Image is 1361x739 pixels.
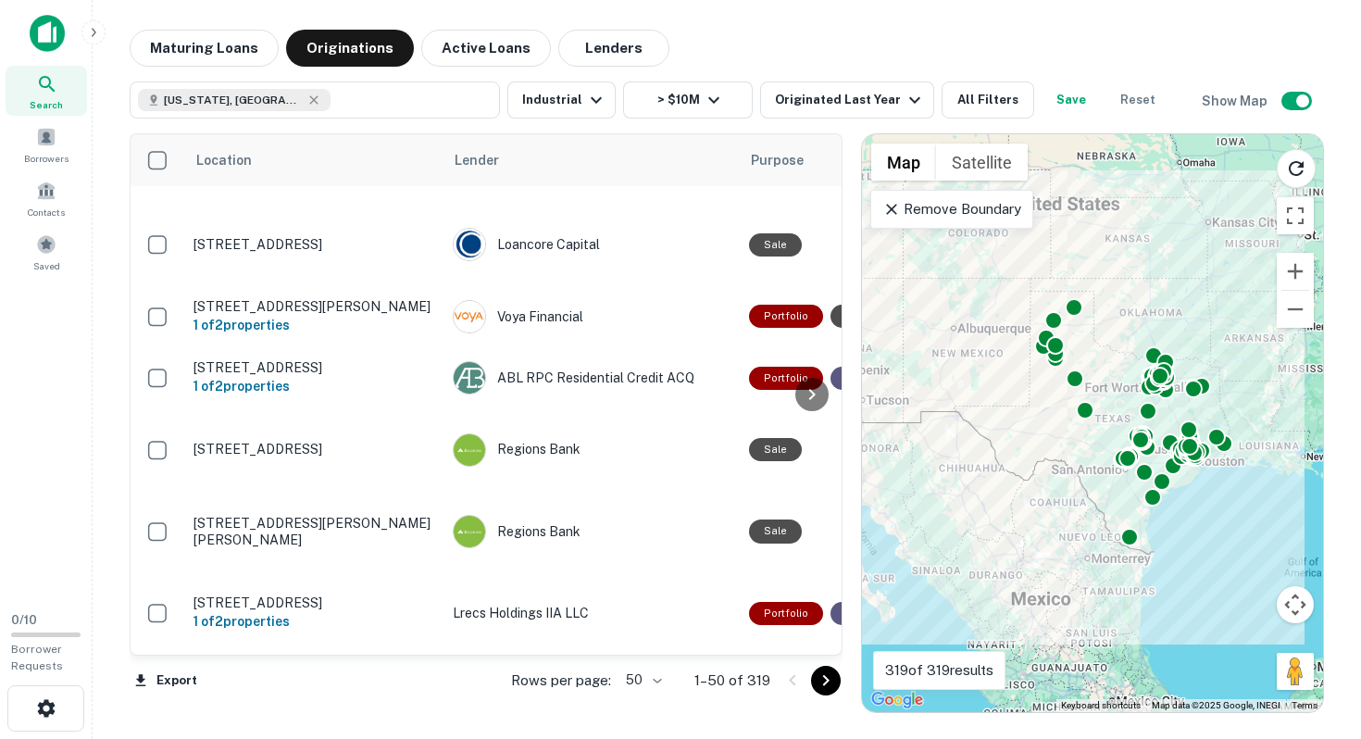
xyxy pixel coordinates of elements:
[286,30,414,67] button: Originations
[618,667,665,694] div: 50
[184,134,443,186] th: Location
[130,667,202,695] button: Export
[453,515,730,548] div: Regions Bank
[749,602,823,625] div: This is a portfolio loan with 2 properties
[6,227,87,277] a: Saved
[507,81,616,119] button: Industrial
[749,520,802,543] div: Sale
[1277,197,1314,234] button: Toggle fullscreen view
[867,688,928,712] a: Open this area in Google Maps (opens a new window)
[1277,149,1316,188] button: Reload search area
[740,134,923,186] th: Purpose
[936,144,1028,181] button: Show satellite imagery
[30,15,65,52] img: capitalize-icon.png
[885,659,993,682] p: 319 of 319 results
[453,228,730,261] div: Loancore Capital
[6,119,87,169] a: Borrowers
[421,30,551,67] button: Active Loans
[164,92,303,108] span: [US_STATE], [GEOGRAPHIC_DATA]
[830,367,914,390] div: This loan purpose was for refinancing
[1277,291,1314,328] button: Zoom out
[194,515,434,548] p: [STREET_ADDRESS][PERSON_NAME][PERSON_NAME]
[11,643,63,672] span: Borrower Requests
[453,603,730,623] p: Lrecs Holdings IIA LLC
[130,30,279,67] button: Maturing Loans
[1042,81,1101,119] button: Save your search to get updates of matches that match your search criteria.
[775,89,926,111] div: Originated Last Year
[194,359,434,376] p: [STREET_ADDRESS]
[558,30,669,67] button: Lenders
[194,236,434,253] p: [STREET_ADDRESS]
[871,144,936,181] button: Show street map
[694,670,770,692] p: 1–50 of 319
[882,198,1020,220] p: Remove Boundary
[194,315,434,335] h6: 1 of 2 properties
[811,666,841,695] button: Go to next page
[867,688,928,712] img: Google
[511,670,611,692] p: Rows per page:
[1268,591,1361,680] iframe: Chat Widget
[455,149,499,171] span: Lender
[194,376,434,396] h6: 1 of 2 properties
[760,81,934,119] button: Originated Last Year
[454,362,485,394] img: abl1.net.png
[194,298,434,315] p: [STREET_ADDRESS][PERSON_NAME]
[1277,253,1314,290] button: Zoom in
[30,97,63,112] span: Search
[1152,700,1280,710] span: Map data ©2025 Google, INEGI
[862,134,1323,712] div: 0 0
[454,301,485,332] img: picture
[749,233,802,257] div: Sale
[24,151,69,166] span: Borrowers
[623,81,753,119] button: > $10M
[453,300,730,333] div: Voya Financial
[28,205,65,219] span: Contacts
[830,602,914,625] div: This loan purpose was for refinancing
[453,361,730,395] div: ABL RPC Residential Credit ACQ
[11,613,37,627] span: 0 / 10
[751,149,828,171] span: Purpose
[453,433,730,467] div: Regions Bank
[1202,91,1270,111] h6: Show Map
[749,367,823,390] div: This is a portfolio loan with 2 properties
[454,434,485,466] img: picture
[1292,700,1317,710] a: Terms (opens in new tab)
[454,516,485,547] img: picture
[33,258,60,273] span: Saved
[6,173,87,223] a: Contacts
[194,611,434,632] h6: 1 of 2 properties
[749,438,802,461] div: Sale
[194,441,434,457] p: [STREET_ADDRESS]
[942,81,1034,119] button: All Filters
[195,149,276,171] span: Location
[1061,699,1141,712] button: Keyboard shortcuts
[443,134,740,186] th: Lender
[6,66,87,116] a: Search
[454,229,485,260] img: picture
[194,595,434,611] p: [STREET_ADDRESS]
[830,305,883,328] div: Sale
[1277,586,1314,623] button: Map camera controls
[130,81,500,119] button: [US_STATE], [GEOGRAPHIC_DATA]
[749,305,823,328] div: This is a portfolio loan with 2 properties
[1108,81,1167,119] button: Reset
